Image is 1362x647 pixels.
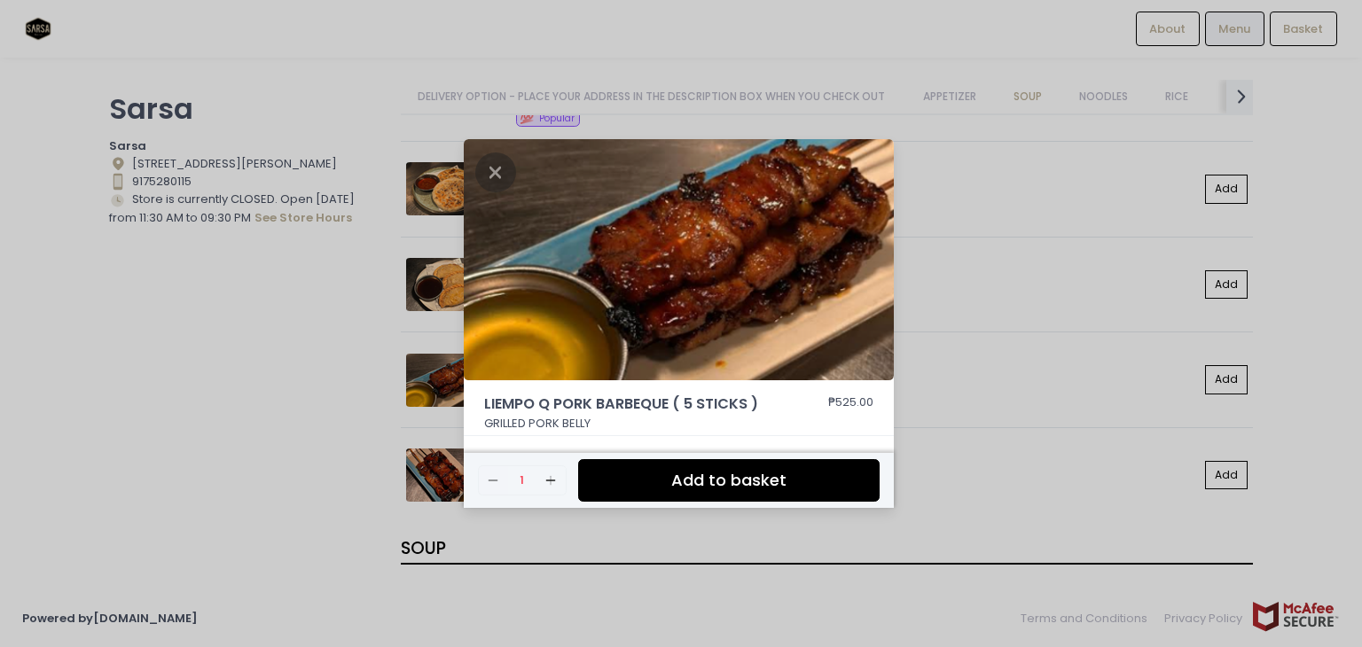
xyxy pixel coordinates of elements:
[484,415,874,433] p: GRILLED PORK BELLY
[484,394,777,415] span: LIEMPO Q PORK BARBEQUE ( 5 STICKS )
[578,459,880,503] button: Add to basket
[828,394,873,415] div: ₱525.00
[464,139,894,380] img: LIEMPO Q PORK BARBEQUE ( 5 STICKS )
[475,162,516,180] button: Close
